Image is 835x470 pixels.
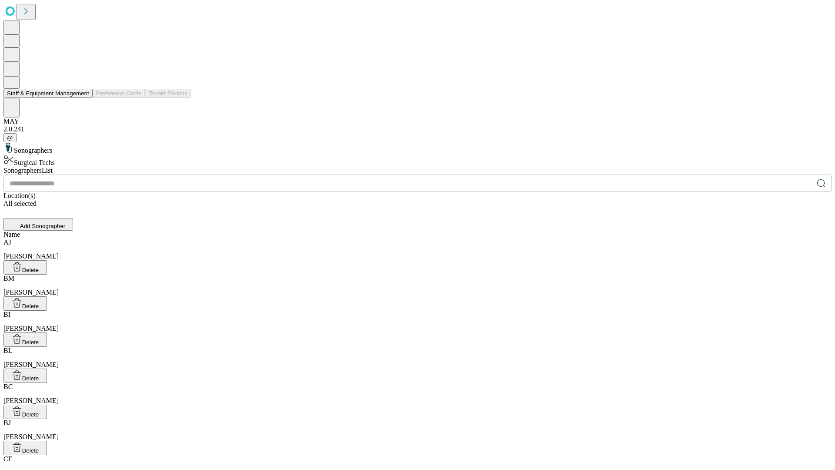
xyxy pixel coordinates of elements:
[3,142,832,154] div: Sonographers
[3,200,832,208] div: All selected
[3,332,47,347] button: Delete
[3,419,832,441] div: [PERSON_NAME]
[3,311,10,318] span: BI
[3,441,47,455] button: Delete
[3,347,832,369] div: [PERSON_NAME]
[22,339,39,346] span: Delete
[3,296,47,311] button: Delete
[3,383,832,405] div: [PERSON_NAME]
[3,238,11,246] span: AJ
[3,125,832,133] div: 2.0.241
[3,231,832,238] div: Name
[7,134,13,141] span: @
[145,89,191,98] button: Tenant Params
[3,311,832,332] div: [PERSON_NAME]
[3,347,12,354] span: BL
[3,275,14,282] span: BM
[3,238,832,260] div: [PERSON_NAME]
[3,260,47,275] button: Delete
[3,117,832,125] div: MAY
[22,303,39,309] span: Delete
[93,89,145,98] button: Preference Cards
[3,218,73,231] button: Add Sonographer
[3,383,13,390] span: BC
[20,223,65,229] span: Add Sonographer
[3,192,36,199] span: Location(s)
[3,455,12,463] span: CE
[3,405,47,419] button: Delete
[3,275,832,296] div: [PERSON_NAME]
[3,369,47,383] button: Delete
[22,447,39,454] span: Delete
[3,133,17,142] button: @
[22,411,39,418] span: Delete
[3,419,11,426] span: BJ
[22,267,39,273] span: Delete
[22,375,39,382] span: Delete
[3,167,832,175] div: Sonographers List
[3,89,93,98] button: Staff & Equipment Management
[3,154,832,167] div: Surgical Techs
